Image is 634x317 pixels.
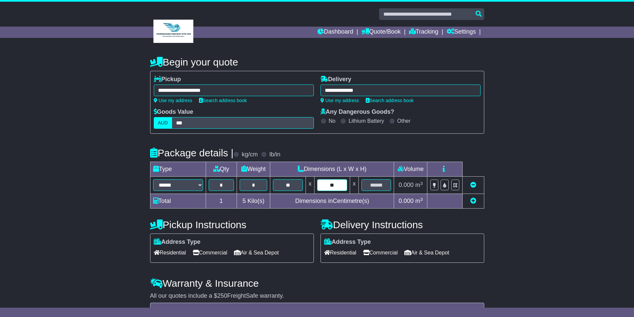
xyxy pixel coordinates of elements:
[320,108,394,116] label: Any Dangerous Goods?
[150,219,314,230] h4: Pickup Instructions
[361,27,401,38] a: Quote/Book
[150,147,234,158] h4: Package details |
[206,194,237,209] td: 1
[320,219,484,230] h4: Delivery Instructions
[363,247,398,258] span: Commercial
[415,182,423,188] span: m
[234,247,279,258] span: Air & Sea Depot
[150,278,484,289] h4: Warranty & Insurance
[150,57,484,68] h4: Begin your quote
[399,182,414,188] span: 0.000
[320,98,359,103] a: Use my address
[447,27,476,38] a: Settings
[154,238,201,246] label: Address Type
[420,181,423,186] sup: 3
[324,247,356,258] span: Residential
[242,198,246,204] span: 5
[320,76,351,83] label: Delivery
[420,197,423,202] sup: 3
[306,177,315,194] td: x
[350,177,358,194] td: x
[150,194,206,209] td: Total
[409,27,438,38] a: Tracking
[415,198,423,204] span: m
[329,118,335,124] label: No
[206,162,237,177] td: Qty
[154,98,192,103] a: Use my address
[397,118,411,124] label: Other
[154,117,172,129] label: AUD
[470,198,476,204] a: Add new item
[394,162,427,177] td: Volume
[269,151,280,158] label: lb/in
[150,292,484,300] div: All our quotes include a $ FreightSafe warranty.
[154,108,193,116] label: Goods Value
[470,182,476,188] a: Remove this item
[242,151,258,158] label: kg/cm
[270,194,394,209] td: Dimensions in Centimetre(s)
[366,98,414,103] a: Search address book
[150,162,206,177] td: Type
[154,76,181,83] label: Pickup
[270,162,394,177] td: Dimensions (L x W x H)
[348,118,384,124] label: Lithium Battery
[193,247,227,258] span: Commercial
[317,27,353,38] a: Dashboard
[237,194,270,209] td: Kilo(s)
[399,198,414,204] span: 0.000
[154,247,186,258] span: Residential
[324,238,371,246] label: Address Type
[404,247,449,258] span: Air & Sea Depot
[217,292,227,299] span: 250
[237,162,270,177] td: Weight
[199,98,247,103] a: Search address book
